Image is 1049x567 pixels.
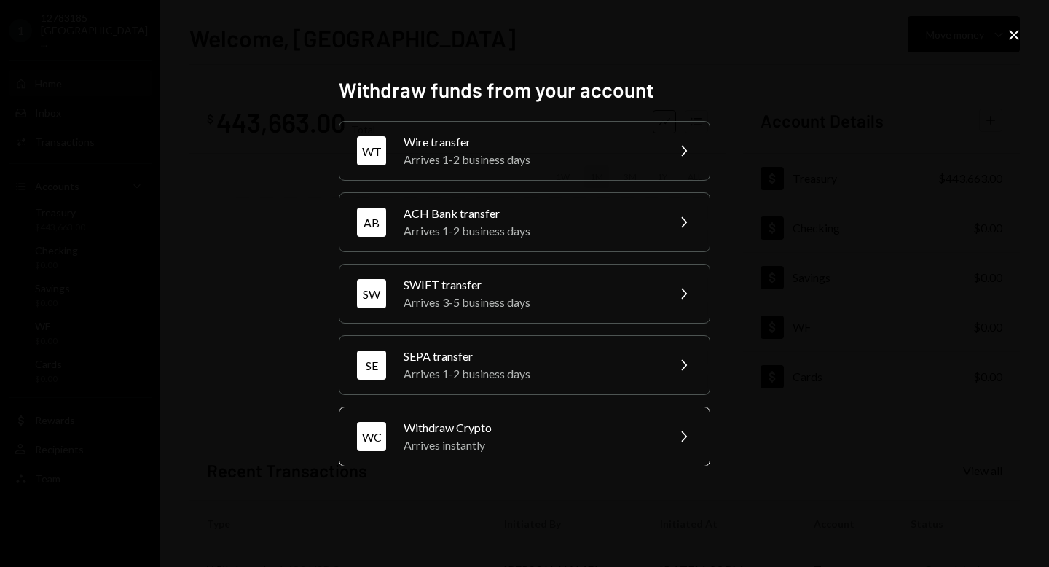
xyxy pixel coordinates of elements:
[404,294,657,311] div: Arrives 3-5 business days
[404,419,657,437] div: Withdraw Crypto
[357,351,386,380] div: SE
[357,279,386,308] div: SW
[404,276,657,294] div: SWIFT transfer
[404,151,657,168] div: Arrives 1-2 business days
[404,437,657,454] div: Arrives instantly
[339,76,710,104] h2: Withdraw funds from your account
[339,407,710,466] button: WCWithdraw CryptoArrives instantly
[404,365,657,383] div: Arrives 1-2 business days
[339,335,710,395] button: SESEPA transferArrives 1-2 business days
[357,136,386,165] div: WT
[404,348,657,365] div: SEPA transfer
[357,208,386,237] div: AB
[339,264,710,324] button: SWSWIFT transferArrives 3-5 business days
[404,133,657,151] div: Wire transfer
[404,222,657,240] div: Arrives 1-2 business days
[339,192,710,252] button: ABACH Bank transferArrives 1-2 business days
[357,422,386,451] div: WC
[339,121,710,181] button: WTWire transferArrives 1-2 business days
[404,205,657,222] div: ACH Bank transfer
